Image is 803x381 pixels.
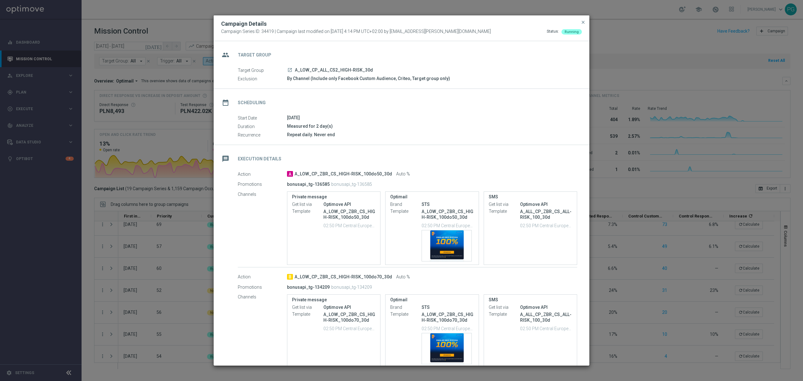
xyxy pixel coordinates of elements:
[238,100,266,106] h2: Scheduling
[396,171,410,177] span: Auto %
[287,67,292,72] i: launch
[489,194,572,200] label: SMS
[489,209,520,214] label: Template
[221,29,491,35] span: Campaign Series ID: 34419 | Campaign last modified on [DATE] 4:14 PM UTC+02:00 by [EMAIL_ADDRESS]...
[238,171,287,177] label: Action
[390,194,474,200] label: Optimail
[238,294,287,300] label: Channels
[565,30,579,34] span: Running
[581,20,586,25] span: close
[295,171,392,177] span: A_LOW_CP_ZBR_CS_HIGH-RISK_100do50_30d
[390,305,422,310] label: Brand
[287,67,293,73] a: launch
[292,297,375,303] label: Private message
[390,202,422,207] label: Brand
[489,305,520,310] label: Get list via
[220,49,231,61] i: group
[520,209,572,220] p: A_ALL_CP_ZBR_CS_ALL-RISK_100_30d
[422,312,474,323] p: A_LOW_CP_ZBR_CS_HIGH-RISK_100do70_30d
[238,52,271,58] h2: Target Group
[292,194,375,200] label: Private message
[238,181,287,187] label: Promotions
[238,115,287,121] label: Start Date
[323,304,375,310] div: Optimove API
[422,201,474,207] div: STS
[323,209,375,220] p: A_LOW_CP_ZBR_CS_HIGH-RISK_100do50_30d
[489,202,520,207] label: Get list via
[287,274,293,280] span: B
[238,191,287,197] label: Channels
[292,305,323,310] label: Get list via
[323,222,375,228] p: 02:50 PM Central European Time ([GEOGRAPHIC_DATA]) (UTC +02:00)
[238,67,287,73] label: Target Group
[520,312,572,323] p: A_ALL_CP_ZBR_CS_ALL-RISK_100_30d
[520,201,572,207] div: Optimove API
[238,132,287,138] label: Recurrence
[561,29,582,34] colored-tag: Running
[422,222,474,228] p: 02:50 PM Central European Time ([GEOGRAPHIC_DATA]) (UTC +02:00)
[489,297,572,303] label: SMS
[422,209,474,220] p: A_LOW_CP_ZBR_CS_HIGH-RISK_100do50_30d
[238,274,287,280] label: Action
[422,304,474,310] div: STS
[520,304,572,310] div: Optimove API
[287,75,577,82] div: By Channel (Include only Facebook Custom Audience, Criteo, Target group only)
[547,29,559,35] div: Status:
[489,312,520,317] label: Template
[520,325,572,331] p: 02:50 PM Central European Time ([GEOGRAPHIC_DATA]) (UTC +02:00)
[422,325,474,331] p: 02:50 PM Central European Time ([GEOGRAPHIC_DATA]) (UTC +02:00)
[323,312,375,323] p: A_LOW_CP_ZBR_CS_HIGH-RISK_100do70_30d
[390,312,422,317] label: Template
[238,76,287,82] label: Exclusion
[287,171,293,177] span: A
[238,124,287,129] label: Duration
[220,153,231,164] i: message
[292,312,323,317] label: Template
[520,222,572,228] p: 02:50 PM Central European Time ([GEOGRAPHIC_DATA]) (UTC +02:00)
[390,297,474,303] label: Optimail
[396,274,410,280] span: Auto %
[238,284,287,290] label: Promotions
[221,20,267,28] h2: Campaign Details
[287,284,330,290] p: bonusapi_tg-134209
[292,202,323,207] label: Get list via
[331,181,372,187] p: bonusapi_tg-136585
[287,115,577,121] div: [DATE]
[220,97,231,108] i: date_range
[292,209,323,214] label: Template
[287,131,577,138] div: Repeat daily. Never end
[287,123,577,129] div: Measured for 2 day(s)
[295,274,392,280] span: A_LOW_CP_ZBR_CS_HIGH-RISK_100do70_30d
[323,201,375,207] div: Optimove API
[287,181,330,187] p: bonusapi_tg-136585
[295,67,373,73] span: A_LOW_CP_ALL_CS2_HIGH-RISK_30d
[238,156,281,162] h2: Execution Details
[390,209,422,214] label: Template
[323,325,375,331] p: 02:50 PM Central European Time ([GEOGRAPHIC_DATA]) (UTC +02:00)
[331,284,372,290] p: bonusapi_tg-134209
